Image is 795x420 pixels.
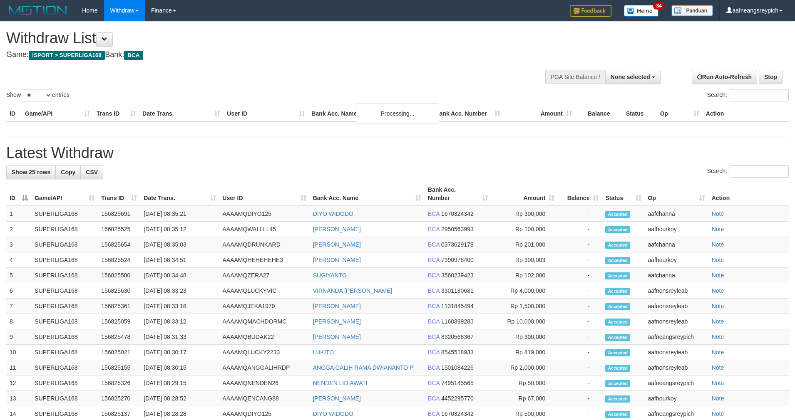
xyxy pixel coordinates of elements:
[428,318,440,325] span: BCA
[21,89,52,101] select: Showentries
[441,334,474,340] span: Copy 8320568367 to clipboard
[703,106,789,121] th: Action
[313,257,361,263] a: [PERSON_NAME]
[98,237,140,252] td: 156825654
[712,318,724,325] a: Note
[31,206,98,222] td: SUPERLIGA168
[605,380,630,387] span: Accepted
[6,299,31,314] td: 7
[224,106,308,121] th: User ID
[428,395,440,402] span: BCA
[558,206,602,222] td: -
[86,169,98,175] span: CSV
[491,314,558,329] td: Rp 10,000,000
[441,257,474,263] span: Copy 7390978400 to clipboard
[428,334,440,340] span: BCA
[605,211,630,218] span: Accepted
[645,237,708,252] td: aafchanna
[645,391,708,406] td: aafhourkoy
[140,299,219,314] td: [DATE] 08:33:18
[491,237,558,252] td: Rp 201,000
[6,51,522,59] h4: Game: Bank:
[6,329,31,345] td: 9
[98,222,140,237] td: 156825525
[12,169,50,175] span: Show 25 rows
[605,334,630,341] span: Accepted
[712,226,724,232] a: Note
[428,410,440,417] span: BCA
[6,4,70,17] img: MOTION_logo.png
[605,365,630,372] span: Accepted
[712,272,724,279] a: Note
[428,380,440,386] span: BCA
[645,268,708,283] td: aafchanna
[98,391,140,406] td: 156825270
[425,182,491,206] th: Bank Acc. Number: activate to sort column ascending
[31,376,98,391] td: SUPERLIGA168
[31,182,98,206] th: Game/API: activate to sort column ascending
[491,283,558,299] td: Rp 4,000,000
[313,410,353,417] a: DIYO WIDODO
[98,376,140,391] td: 156825326
[6,360,31,376] td: 11
[441,303,474,309] span: Copy 1131845494 to clipboard
[313,334,361,340] a: [PERSON_NAME]
[558,376,602,391] td: -
[441,210,474,217] span: Copy 1670324342 to clipboard
[140,329,219,345] td: [DATE] 08:31:33
[98,345,140,360] td: 156825021
[491,360,558,376] td: Rp 2,000,000
[313,318,361,325] a: [PERSON_NAME]
[6,106,22,121] th: ID
[545,70,605,84] div: PGA Site Balance /
[219,268,310,283] td: AAAAMQZERA27
[6,145,789,161] h1: Latest Withdraw
[645,345,708,360] td: aafnonsreyleab
[31,345,98,360] td: SUPERLIGA168
[98,360,140,376] td: 156825155
[219,182,310,206] th: User ID: activate to sort column ascending
[558,299,602,314] td: -
[558,391,602,406] td: -
[140,376,219,391] td: [DATE] 08:29:15
[22,106,93,121] th: Game/API
[441,226,474,232] span: Copy 2950563993 to clipboard
[605,242,630,249] span: Accepted
[712,410,724,417] a: Note
[491,299,558,314] td: Rp 1,500,000
[558,360,602,376] td: -
[61,169,75,175] span: Copy
[491,182,558,206] th: Amount: activate to sort column ascending
[602,182,644,206] th: Status: activate to sort column ascending
[98,182,140,206] th: Trans ID: activate to sort column ascending
[605,288,630,295] span: Accepted
[491,376,558,391] td: Rp 50,000
[93,106,139,121] th: Trans ID
[558,237,602,252] td: -
[712,257,724,263] a: Note
[313,210,353,217] a: DIYO WIDODO
[140,252,219,268] td: [DATE] 08:34:51
[98,314,140,329] td: 156825059
[441,318,474,325] span: Copy 1160399283 to clipboard
[313,349,334,356] a: LUKITO
[605,319,630,326] span: Accepted
[140,360,219,376] td: [DATE] 08:30:15
[441,287,474,294] span: Copy 3301180681 to clipboard
[31,252,98,268] td: SUPERLIGA168
[707,89,789,101] label: Search:
[219,237,310,252] td: AAAAMQDRUNKARD
[6,222,31,237] td: 2
[98,206,140,222] td: 156825691
[31,268,98,283] td: SUPERLIGA168
[491,329,558,345] td: Rp 300,000
[712,334,724,340] a: Note
[31,283,98,299] td: SUPERLIGA168
[6,182,31,206] th: ID: activate to sort column descending
[31,360,98,376] td: SUPERLIGA168
[6,283,31,299] td: 6
[441,380,474,386] span: Copy 7495145565 to clipboard
[313,303,361,309] a: [PERSON_NAME]
[605,303,630,310] span: Accepted
[605,70,661,84] button: None selected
